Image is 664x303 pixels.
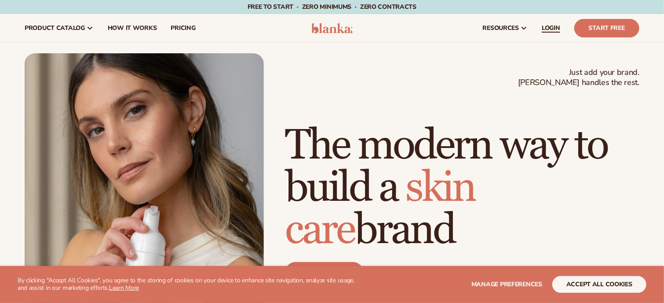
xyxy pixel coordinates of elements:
[109,284,139,292] a: Learn More
[483,25,519,32] span: resources
[101,14,164,42] a: How It Works
[248,3,416,11] span: Free to start · ZERO minimums · ZERO contracts
[171,25,195,32] span: pricing
[471,280,542,288] span: Manage preferences
[164,14,202,42] a: pricing
[542,25,560,32] span: LOGIN
[476,14,535,42] a: resources
[25,25,85,32] span: product catalog
[285,262,364,283] a: Start free
[108,25,157,32] span: How It Works
[574,19,639,37] a: Start Free
[285,125,639,251] h1: The modern way to build a brand
[285,162,475,256] span: skin care
[552,276,646,293] button: accept all cookies
[471,276,542,293] button: Manage preferences
[518,67,639,88] span: Just add your brand. [PERSON_NAME] handles the rest.
[18,14,101,42] a: product catalog
[535,14,567,42] a: LOGIN
[18,277,360,292] p: By clicking "Accept All Cookies", you agree to the storing of cookies on your device to enhance s...
[311,23,353,33] img: logo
